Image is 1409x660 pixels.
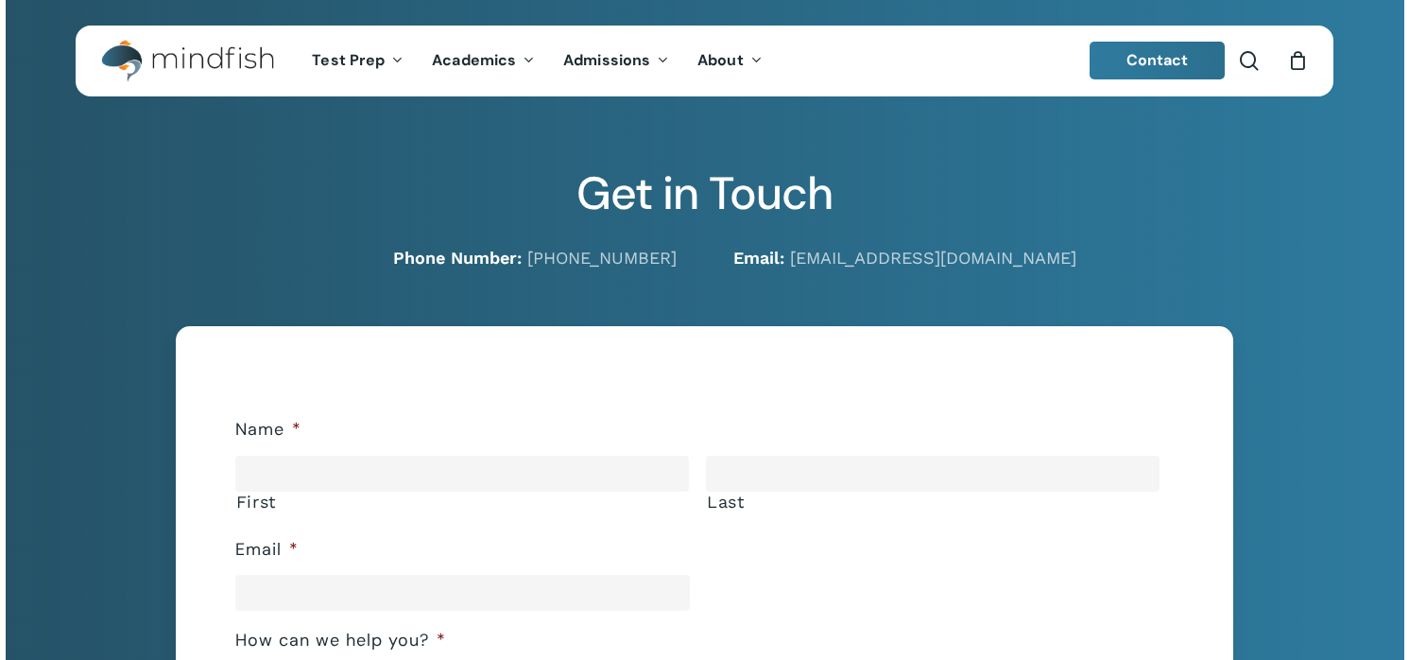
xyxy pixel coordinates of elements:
span: Academics [432,50,516,70]
a: Admissions [549,53,683,69]
a: Academics [418,53,549,69]
a: About [683,53,777,69]
label: First [236,493,689,512]
a: Contact [1090,42,1226,79]
span: Contact [1126,50,1189,70]
label: How can we help you? [235,630,446,651]
h2: Get in Touch [76,166,1333,221]
span: About [697,50,744,70]
a: [PHONE_NUMBER] [527,248,677,268]
label: Last [707,493,1160,512]
strong: Email: [733,248,784,268]
span: Admissions [563,50,650,70]
strong: Phone Number: [393,248,522,268]
header: Main Menu [76,26,1333,96]
nav: Main Menu [298,26,776,96]
a: Test Prep [298,53,418,69]
a: [EMAIL_ADDRESS][DOMAIN_NAME] [790,248,1076,268]
span: Test Prep [312,50,385,70]
label: Name [235,419,301,441]
label: Email [235,539,299,561]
